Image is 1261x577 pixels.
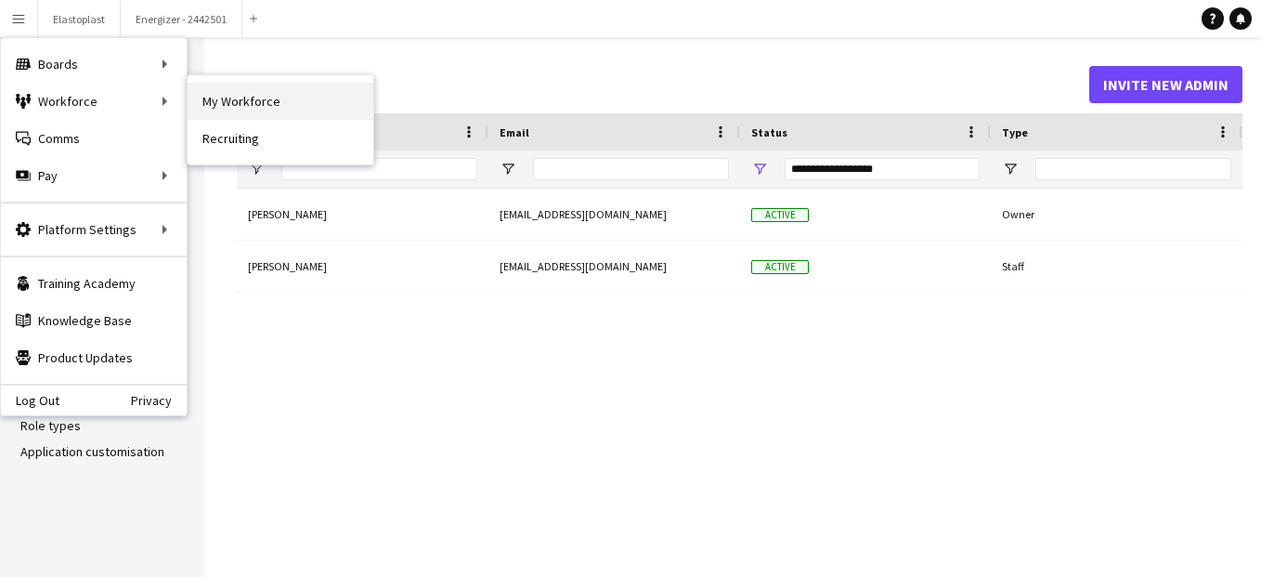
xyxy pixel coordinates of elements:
[38,1,121,37] button: Elastoplast
[20,443,164,460] a: Application customisation
[248,161,265,177] button: Open Filter Menu
[121,1,242,37] button: Energizer - 2442501
[1035,158,1231,180] input: Type Filter Input
[991,189,1242,240] div: Owner
[1,157,187,194] div: Pay
[188,83,373,120] a: My Workforce
[488,189,740,240] div: [EMAIL_ADDRESS][DOMAIN_NAME]
[991,241,1242,292] div: Staff
[533,158,729,180] input: Email Filter Input
[237,71,1089,98] h1: Admins
[500,125,529,139] span: Email
[1089,66,1242,103] button: Invite new admin
[237,241,488,292] div: [PERSON_NAME]
[488,241,740,292] div: [EMAIL_ADDRESS][DOMAIN_NAME]
[751,161,768,177] button: Open Filter Menu
[1,46,187,83] div: Boards
[281,158,477,180] input: Name Filter Input
[751,260,809,274] span: Active
[131,393,187,408] a: Privacy
[500,161,516,177] button: Open Filter Menu
[1,302,187,339] a: Knowledge Base
[20,417,81,434] a: Role types
[751,125,787,139] span: Status
[751,208,809,222] span: Active
[1,339,187,376] a: Product Updates
[1,265,187,302] a: Training Academy
[1002,125,1028,139] span: Type
[1,83,187,120] div: Workforce
[1,393,59,408] a: Log Out
[1,120,187,157] a: Comms
[1,211,187,248] div: Platform Settings
[188,120,373,157] a: Recruiting
[1002,161,1019,177] button: Open Filter Menu
[237,189,488,240] div: [PERSON_NAME]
